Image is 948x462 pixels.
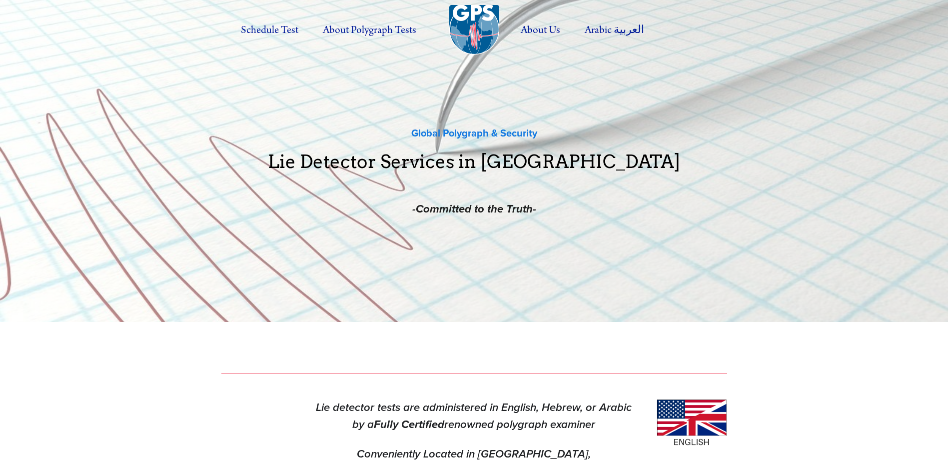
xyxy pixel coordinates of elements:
[510,16,571,44] label: About Us
[374,418,444,432] em: Fully Certified
[444,418,595,431] em: renowned polygraph examiner
[316,401,632,431] em: Lie detector tests are administered in English, Hebrew, or Arabic by a
[412,202,536,216] em: -Committed to the Truth-
[411,125,537,140] strong: Global Polygraph & Security
[449,5,499,55] img: Global Polygraph & Security
[230,16,309,44] a: Schedule Test
[221,152,727,188] h1: Lie Detector Services in [GEOGRAPHIC_DATA]
[574,16,655,44] label: Arabic العربية
[312,16,428,44] label: About Polygraph Tests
